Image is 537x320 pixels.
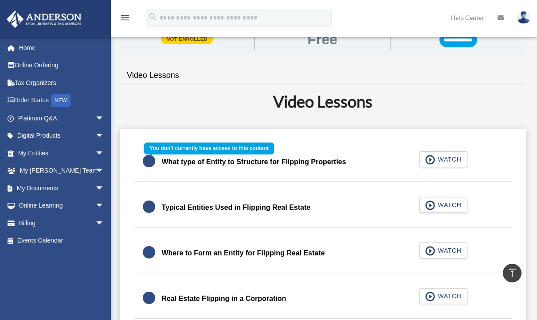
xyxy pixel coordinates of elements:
a: Online Ordering [6,57,118,74]
a: My [PERSON_NAME] Teamarrow_drop_down [6,162,118,180]
span: arrow_drop_down [95,197,113,215]
a: Digital Productsarrow_drop_down [6,127,118,145]
span: arrow_drop_down [95,162,113,180]
a: Events Calendar [6,232,118,250]
a: vertical_align_top [503,264,521,282]
span: arrow_drop_down [95,144,113,162]
img: Anderson Advisors Platinum Portal [4,11,84,28]
span: Free [307,32,337,46]
a: Order StatusNEW [6,92,118,110]
div: NEW [51,94,71,107]
a: Billingarrow_drop_down [6,214,118,232]
span: arrow_drop_down [95,127,113,145]
a: Home [6,39,118,57]
span: arrow_drop_down [95,214,113,232]
h2: Video Lessons [125,90,521,112]
span: Not Enrolled [161,34,213,44]
a: My Documentsarrow_drop_down [6,179,118,197]
a: menu [120,15,130,23]
i: search [148,12,158,22]
a: Video Lessons [120,63,186,88]
i: menu [120,12,130,23]
span: arrow_drop_down [95,179,113,197]
a: Online Learningarrow_drop_down [6,197,118,215]
img: User Pic [517,11,530,24]
i: vertical_align_top [507,267,517,278]
a: Tax Organizers [6,74,118,92]
a: My Entitiesarrow_drop_down [6,144,118,162]
span: arrow_drop_down [95,109,113,127]
a: Platinum Q&Aarrow_drop_down [6,109,118,127]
